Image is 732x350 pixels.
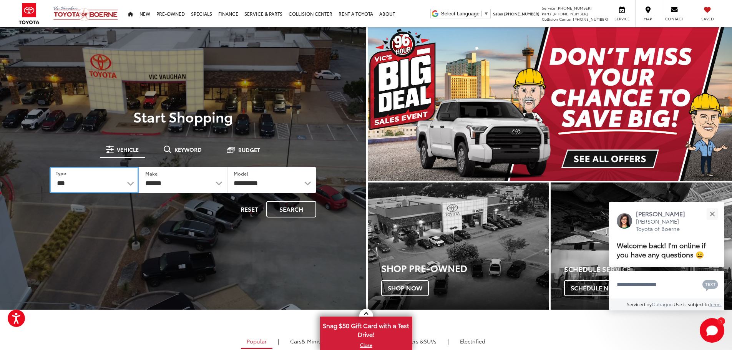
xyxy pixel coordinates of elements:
[674,301,709,307] span: Use is subject to
[238,147,260,153] span: Budget
[700,318,724,343] button: Toggle Chat Window
[368,182,549,310] div: Toyota
[700,318,724,343] svg: Start Chat
[276,337,281,345] li: |
[564,265,732,273] h4: Schedule Service
[241,335,272,349] a: Popular
[556,5,592,11] span: [PHONE_NUMBER]
[484,11,489,17] span: ▼
[32,109,334,124] p: Start Shopping
[542,11,551,17] span: Parts
[613,16,631,22] span: Service
[53,6,118,22] img: Vic Vaughan Toyota of Boerne
[441,11,489,17] a: Select Language​
[381,263,549,273] h3: Shop Pre-Owned
[704,206,720,222] button: Close
[384,335,442,348] a: SUVs
[302,337,327,345] span: & Minivan
[234,201,265,217] button: Reset
[564,280,626,296] span: Schedule Now
[553,11,588,17] span: [PHONE_NUMBER]
[551,182,732,310] a: Schedule Service Schedule Now
[321,317,412,341] span: Snag $50 Gift Card with a Test Drive!
[665,16,683,22] span: Contact
[234,170,248,177] label: Model
[145,170,158,177] label: Make
[381,280,429,296] span: Shop Now
[454,335,491,348] a: Electrified
[617,240,706,259] span: Welcome back! I'm online if you have any questions 😀
[284,335,333,348] a: Cars
[266,201,316,217] button: Search
[609,271,724,299] textarea: Type your message
[720,319,722,323] span: 1
[551,182,732,310] div: Toyota
[699,16,716,22] span: Saved
[174,147,202,152] span: Keyword
[652,301,674,307] a: Gubagoo.
[542,5,555,11] span: Service
[702,279,718,291] svg: Text
[56,170,66,176] label: Type
[609,202,724,310] div: Close[PERSON_NAME][PERSON_NAME] Toyota of BoerneWelcome back! I'm online if you have any question...
[368,182,549,310] a: Shop Pre-Owned Shop Now
[441,11,480,17] span: Select Language
[481,11,482,17] span: ​
[573,16,608,22] span: [PHONE_NUMBER]
[709,301,722,307] a: Terms
[446,337,451,345] li: |
[636,209,693,218] p: [PERSON_NAME]
[639,16,656,22] span: Map
[117,147,139,152] span: Vehicle
[542,16,572,22] span: Collision Center
[700,276,720,293] button: Chat with SMS
[636,218,693,233] p: [PERSON_NAME] Toyota of Boerne
[504,11,539,17] span: [PHONE_NUMBER]
[627,301,652,307] span: Serviced by
[493,11,503,17] span: Sales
